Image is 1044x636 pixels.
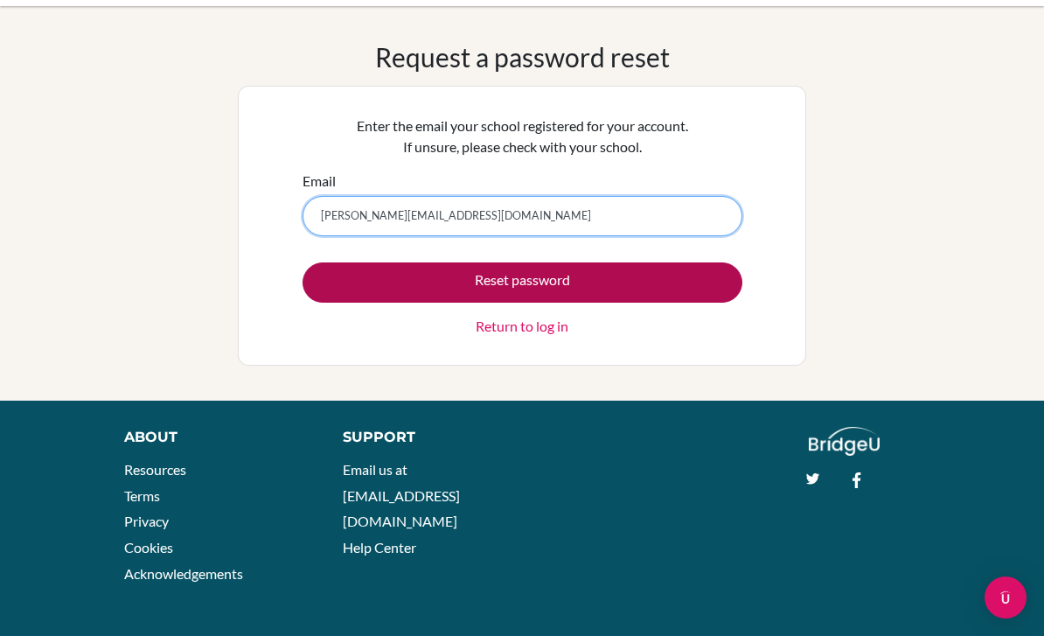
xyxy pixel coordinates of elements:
div: About [124,427,303,448]
a: Acknowledgements [124,565,243,582]
label: Email [303,171,336,192]
a: Resources [124,461,186,478]
a: Return to log in [476,316,568,337]
h1: Request a password reset [375,41,670,73]
a: Privacy [124,513,169,529]
a: Help Center [343,539,416,556]
a: Email us at [EMAIL_ADDRESS][DOMAIN_NAME] [343,461,460,529]
a: Terms [124,487,160,504]
div: Open Intercom Messenger [985,577,1027,619]
div: Support [343,427,505,448]
img: logo_white@2x-f4f0deed5e89b7ecb1c2cc34c3e3d731f90f0f143d5ea2071677605dd97b5244.png [809,427,880,456]
button: Reset password [303,262,742,303]
p: Enter the email your school registered for your account. If unsure, please check with your school. [303,115,742,157]
a: Cookies [124,539,173,556]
